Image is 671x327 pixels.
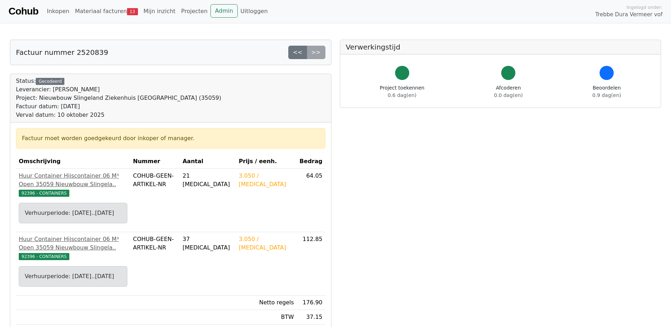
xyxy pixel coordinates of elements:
a: << [288,46,307,59]
td: 37.15 [297,310,325,325]
div: Project: Nieuwbouw Slingeland Ziekenhuis [GEOGRAPHIC_DATA] (35059) [16,94,221,102]
div: Gecodeerd [36,78,64,85]
a: Materiaal facturen13 [72,4,141,18]
span: 13 [127,8,138,15]
h5: Factuur nummer 2520839 [16,48,108,57]
a: Huur Container Hijscontainer 06 M³ Open 35059 Nieuwbouw Slingela..92396 - CONTAINERS [19,235,127,260]
div: 3.050 / [MEDICAL_DATA] [239,172,294,189]
div: Project toekennen [380,84,424,99]
span: 92396 - CONTAINERS [19,190,69,197]
div: Huur Container Hijscontainer 06 M³ Open 35059 Nieuwbouw Slingela.. [19,235,127,252]
span: Trebbe Dura Vermeer vof [595,11,663,19]
td: Netto regels [236,296,297,310]
th: Nummer [130,154,180,169]
div: Verval datum: 10 oktober 2025 [16,111,221,119]
a: Admin [210,4,238,18]
td: 176.90 [297,296,325,310]
a: Inkopen [44,4,72,18]
div: 37 [MEDICAL_DATA] [183,235,233,252]
div: 21 [MEDICAL_DATA] [183,172,233,189]
span: 0.0 dag(en) [494,92,523,98]
div: Factuur moet worden goedgekeurd door inkoper of manager. [22,134,319,143]
div: Huur Container Hijscontainer 06 M³ Open 35059 Nieuwbouw Slingela.. [19,172,127,189]
td: COHUB-GEEN-ARTIKEL-NR [130,169,180,232]
div: Verhuurperiode: [DATE]..[DATE] [25,209,121,217]
div: Verhuurperiode: [DATE]..[DATE] [25,272,121,281]
th: Bedrag [297,154,325,169]
span: Ingelogd onder: [626,4,663,11]
div: Factuur datum: [DATE] [16,102,221,111]
td: 112.85 [297,232,325,296]
span: 0.9 dag(en) [592,92,621,98]
a: Projecten [178,4,210,18]
span: 92396 - CONTAINERS [19,253,69,260]
th: Omschrijving [16,154,130,169]
th: Aantal [180,154,236,169]
h5: Verwerkingstijd [346,43,655,51]
div: Status: [16,77,221,119]
td: 64.05 [297,169,325,232]
a: Huur Container Hijscontainer 06 M³ Open 35059 Nieuwbouw Slingela..92396 - CONTAINERS [19,172,127,197]
div: Leverancier: [PERSON_NAME] [16,85,221,94]
td: BTW [236,310,297,325]
th: Prijs / eenh. [236,154,297,169]
div: 3.050 / [MEDICAL_DATA] [239,235,294,252]
a: Mijn inzicht [141,4,179,18]
td: COHUB-GEEN-ARTIKEL-NR [130,232,180,296]
div: Afcoderen [494,84,523,99]
span: 0.6 dag(en) [388,92,416,98]
div: Beoordelen [592,84,621,99]
a: Cohub [8,3,38,20]
a: Uitloggen [238,4,271,18]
